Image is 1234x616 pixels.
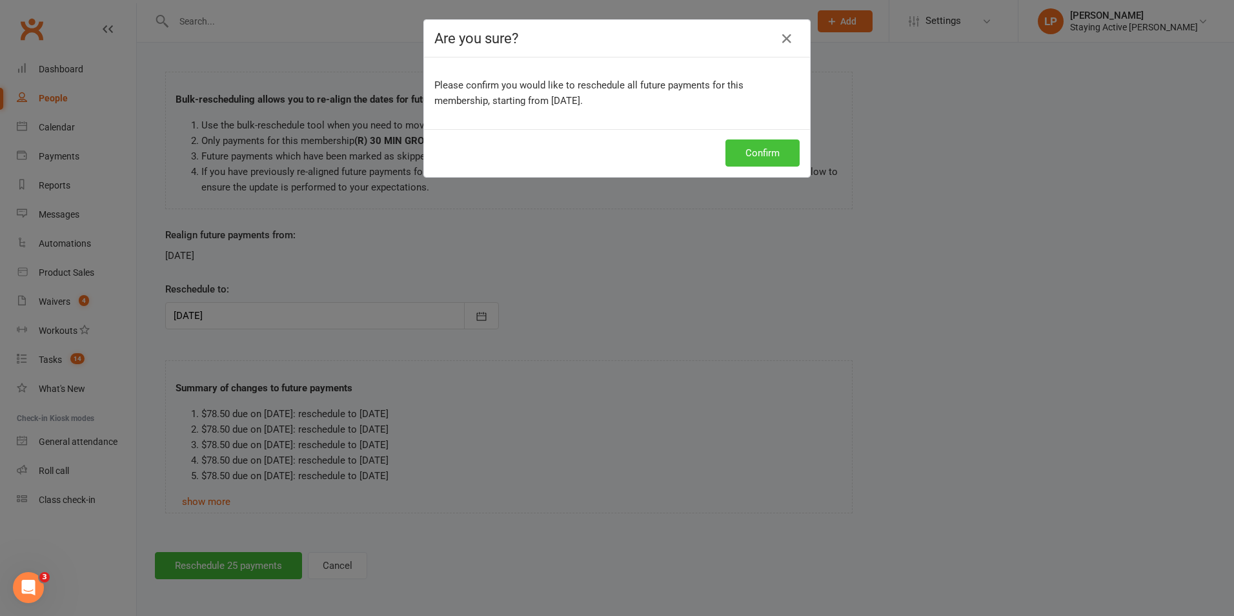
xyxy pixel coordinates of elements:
button: Confirm [725,139,800,167]
iframe: Intercom live chat [13,572,44,603]
span: Please confirm you would like to reschedule all future payments for this membership, starting fro... [434,79,743,107]
h4: Are you sure? [434,30,800,46]
button: Close [776,28,797,49]
span: 3 [39,572,50,582]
